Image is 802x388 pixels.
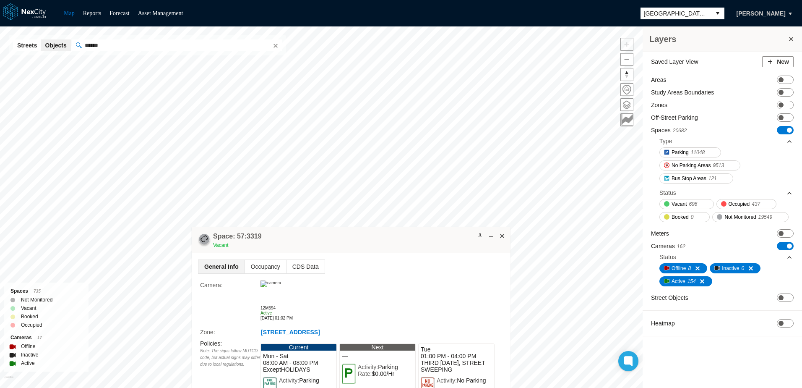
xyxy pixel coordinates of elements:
[659,199,714,209] button: Vacant696
[672,277,685,286] span: Active
[687,277,696,286] span: 154
[21,321,42,329] label: Occupied
[263,359,334,366] span: 08:00 AM - 08:00 PM
[620,68,633,81] button: Reset bearing to north
[659,212,710,222] button: Booked0
[722,264,739,273] span: Inactive
[260,316,413,321] div: [DATE] 01:02 PM
[620,98,633,111] button: Layers management
[138,10,183,16] a: Asset Management
[421,359,492,373] span: THIRD [DATE], STREET SWEEPING
[263,353,334,359] span: Mon - Sat
[716,199,777,209] button: Occupied437
[621,68,633,81] span: Reset bearing to north
[651,126,687,135] label: Spaces
[200,328,260,337] label: Zone :
[659,137,672,145] div: Type
[437,377,457,384] span: Activity:
[260,281,281,287] img: camera
[260,328,320,337] button: [STREET_ADDRESS]
[21,312,38,321] label: Booked
[691,148,705,157] span: 11048
[200,340,222,347] label: Policies :
[64,10,75,16] a: Map
[710,263,760,273] button: Inactive0
[358,370,372,377] span: Rate:
[340,344,415,351] div: Next
[651,229,669,238] label: Meters
[83,10,102,16] a: Reports
[672,213,689,221] span: Booked
[358,364,378,370] span: Activity:
[41,39,70,51] button: Objects
[672,200,687,208] span: Vacant
[21,359,35,367] label: Active
[659,135,793,147] div: Type
[711,8,724,19] button: select
[712,212,789,222] button: Not Monitored19549
[21,296,52,304] label: Not Monitored
[672,264,686,273] span: Offline
[21,342,35,351] label: Offline
[659,173,733,184] button: Bus Stop Areas121
[213,232,262,249] div: Double-click to make header text selectable
[689,200,697,208] span: 696
[708,174,717,183] span: 121
[659,276,712,286] button: Active154
[198,260,245,273] span: General Info
[672,174,706,183] span: Bus Stop Areas
[651,113,698,122] label: Off-Street Parking
[649,33,787,45] h3: Layers
[651,58,698,66] label: Saved Layer View
[677,244,685,249] span: 162
[279,377,299,384] span: Activity:
[621,38,633,50] span: Zoom in
[673,128,687,134] span: 20682
[659,189,676,197] div: Status
[372,370,394,377] span: $0.00/Hr
[34,289,41,294] span: 735
[777,58,789,66] span: New
[729,200,750,208] span: Occupied
[271,41,279,50] button: Clear
[728,6,794,21] button: [PERSON_NAME]
[620,38,633,51] button: Zoom in
[10,287,82,296] div: Spaces
[737,9,786,18] span: [PERSON_NAME]
[109,10,129,16] a: Forecast
[672,148,689,157] span: Parking
[263,366,334,373] span: Except HOLIDAYS
[13,39,41,51] button: Streets
[378,364,398,370] span: Parking
[688,264,691,273] span: 8
[659,253,676,261] div: Status
[620,83,633,96] button: Home
[651,319,675,328] label: Heatmap
[4,376,13,385] a: Mapbox homepage
[762,56,794,67] button: New
[713,161,724,170] span: 9513
[644,9,708,18] span: [GEOGRAPHIC_DATA][PERSON_NAME]
[659,147,721,157] button: Parking11048
[620,53,633,66] button: Zoom out
[659,251,793,263] div: Status
[21,351,38,359] label: Inactive
[659,186,793,199] div: Status
[286,260,325,273] span: CDS Data
[260,306,413,311] div: 12M594
[21,304,36,312] label: Vacant
[421,353,492,359] span: 01:00 PM - 04:00 PM
[200,348,260,368] div: Note: The signs follow MUTCD code, but actual signs may differ due to local regulations.
[213,232,262,241] h4: Double-click to make header text selectable
[200,281,260,325] label: Camera :
[651,88,714,97] label: Study Areas Boundaries
[620,113,633,126] button: Key metrics
[213,242,228,248] span: Vacant
[758,213,772,221] span: 19549
[45,41,66,50] span: Objects
[421,346,492,353] span: Tue
[651,294,688,302] label: Street Objects
[651,101,667,109] label: Zones
[691,213,694,221] span: 0
[245,260,286,273] span: Occupancy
